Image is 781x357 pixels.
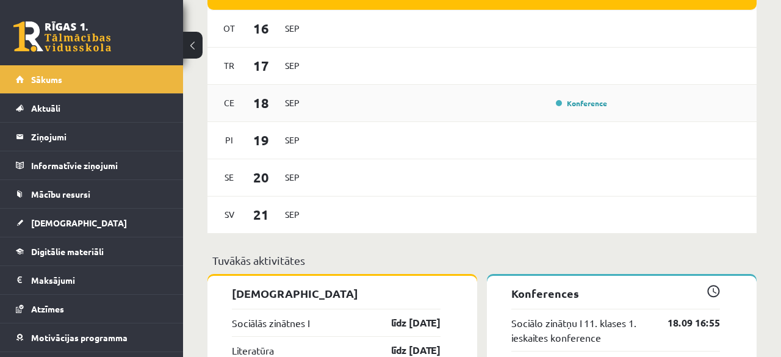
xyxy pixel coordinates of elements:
[16,323,168,352] a: Motivācijas programma
[16,266,168,294] a: Maksājumi
[31,74,62,85] span: Sākums
[217,93,242,112] span: Ce
[232,316,309,330] a: Sociālās zinātnes I
[279,168,305,187] span: Sep
[242,167,280,187] span: 20
[31,103,60,114] span: Aktuāli
[217,19,242,38] span: Ot
[556,98,607,108] a: Konference
[370,316,441,330] a: līdz [DATE]
[217,131,242,150] span: Pi
[16,180,168,208] a: Mācību resursi
[279,56,305,75] span: Sep
[242,56,280,76] span: 17
[217,205,242,224] span: Sv
[511,316,649,345] a: Sociālo zinātņu I 11. klases 1. ieskaites konference
[16,123,168,151] a: Ziņojumi
[16,209,168,237] a: [DEMOGRAPHIC_DATA]
[16,151,168,179] a: Informatīvie ziņojumi
[16,94,168,122] a: Aktuāli
[31,332,128,343] span: Motivācijas programma
[511,285,720,301] p: Konferences
[279,19,305,38] span: Sep
[16,237,168,265] a: Digitālie materiāli
[31,303,64,314] span: Atzīmes
[279,205,305,224] span: Sep
[31,151,168,179] legend: Informatīvie ziņojumi
[242,18,280,38] span: 16
[217,56,242,75] span: Tr
[212,252,752,269] p: Tuvākās aktivitātes
[31,217,127,228] span: [DEMOGRAPHIC_DATA]
[232,285,441,301] p: [DEMOGRAPHIC_DATA]
[217,168,242,187] span: Se
[31,246,104,257] span: Digitālie materiāli
[31,123,168,151] legend: Ziņojumi
[649,316,720,330] a: 18.09 16:55
[242,93,280,113] span: 18
[31,189,90,200] span: Mācību resursi
[16,295,168,323] a: Atzīmes
[279,93,305,112] span: Sep
[13,21,111,52] a: Rīgas 1. Tālmācības vidusskola
[242,130,280,150] span: 19
[16,65,168,93] a: Sākums
[31,266,168,294] legend: Maksājumi
[242,204,280,225] span: 21
[279,131,305,150] span: Sep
